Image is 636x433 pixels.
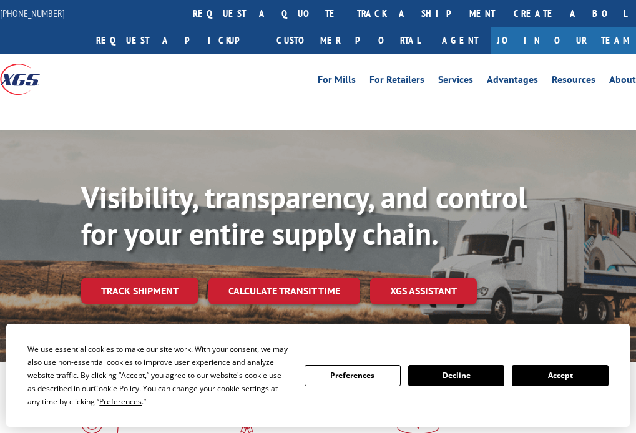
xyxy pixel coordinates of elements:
[6,324,630,427] div: Cookie Consent Prompt
[491,27,636,54] a: Join Our Team
[208,278,360,304] a: Calculate transit time
[318,75,356,89] a: For Mills
[94,383,139,394] span: Cookie Policy
[552,75,595,89] a: Resources
[487,75,538,89] a: Advantages
[609,75,636,89] a: About
[438,75,473,89] a: Services
[429,27,491,54] a: Agent
[27,343,289,408] div: We use essential cookies to make our site work. With your consent, we may also use non-essential ...
[370,278,477,304] a: XGS ASSISTANT
[512,365,608,386] button: Accept
[81,178,527,253] b: Visibility, transparency, and control for your entire supply chain.
[87,27,267,54] a: Request a pickup
[267,27,429,54] a: Customer Portal
[305,365,401,386] button: Preferences
[81,278,198,304] a: Track shipment
[408,365,504,386] button: Decline
[99,396,142,407] span: Preferences
[369,75,424,89] a: For Retailers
